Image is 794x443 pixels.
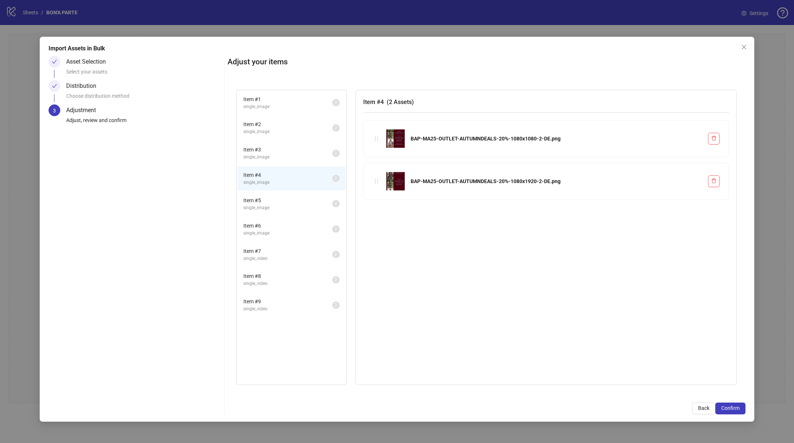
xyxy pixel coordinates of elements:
[335,252,337,257] span: 2
[66,56,112,68] div: Asset Selection
[711,178,716,183] span: delete
[243,95,332,103] span: Item # 1
[363,97,729,107] h3: Item # 4
[243,154,332,161] span: single_image
[52,83,57,89] span: check
[243,230,332,237] span: single_image
[66,104,102,116] div: Adjustment
[715,403,745,414] button: Confirm
[243,120,332,128] span: Item # 2
[332,251,340,258] sup: 2
[243,222,332,230] span: Item # 6
[335,303,337,308] span: 2
[411,177,702,185] div: BAP-MA25-OUTLET-AUTUMNDEALS-20%-1080x1920-2-DE.png
[711,136,716,141] span: delete
[387,99,414,106] span: ( 2 Assets )
[332,200,340,207] sup: 2
[374,136,379,141] span: holder
[243,306,332,312] span: single_video
[66,116,221,129] div: Adjust, review and confirm
[243,171,332,179] span: Item # 4
[243,255,332,262] span: single_video
[52,59,57,64] span: check
[49,44,745,53] div: Import Assets in Bulk
[335,201,337,206] span: 2
[692,403,715,414] button: Back
[243,103,332,110] span: single_image
[335,151,337,156] span: 2
[335,125,337,131] span: 2
[411,135,702,143] div: BAP-MA25-OUTLET-AUTUMNDEALS-20%-1080x1080-2-DE.png
[708,175,720,187] button: Delete
[335,100,337,105] span: 2
[698,405,709,411] span: Back
[243,146,332,154] span: Item # 3
[243,280,332,287] span: single_video
[332,175,340,182] sup: 2
[721,405,740,411] span: Confirm
[53,108,56,114] span: 3
[66,68,221,80] div: Select your assets
[243,204,332,211] span: single_image
[243,247,332,255] span: Item # 7
[738,41,750,53] button: Close
[374,179,379,184] span: holder
[243,128,332,135] span: single_image
[228,56,745,68] h2: Adjust your items
[386,172,405,190] img: BAP-MA25-OUTLET-AUTUMNDEALS-20%-1080x1920-2-DE.png
[372,177,380,185] div: holder
[335,277,337,282] span: 2
[332,124,340,132] sup: 2
[243,179,332,186] span: single_image
[708,133,720,144] button: Delete
[66,92,221,104] div: Choose distribution method
[332,99,340,106] sup: 2
[741,44,747,50] span: close
[332,276,340,283] sup: 2
[372,135,380,143] div: holder
[243,196,332,204] span: Item # 5
[386,129,405,148] img: BAP-MA25-OUTLET-AUTUMNDEALS-20%-1080x1080-2-DE.png
[335,226,337,232] span: 2
[332,301,340,309] sup: 2
[243,272,332,280] span: Item # 8
[332,150,340,157] sup: 2
[243,297,332,306] span: Item # 9
[332,225,340,233] sup: 2
[335,176,337,181] span: 2
[66,80,102,92] div: Distribution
